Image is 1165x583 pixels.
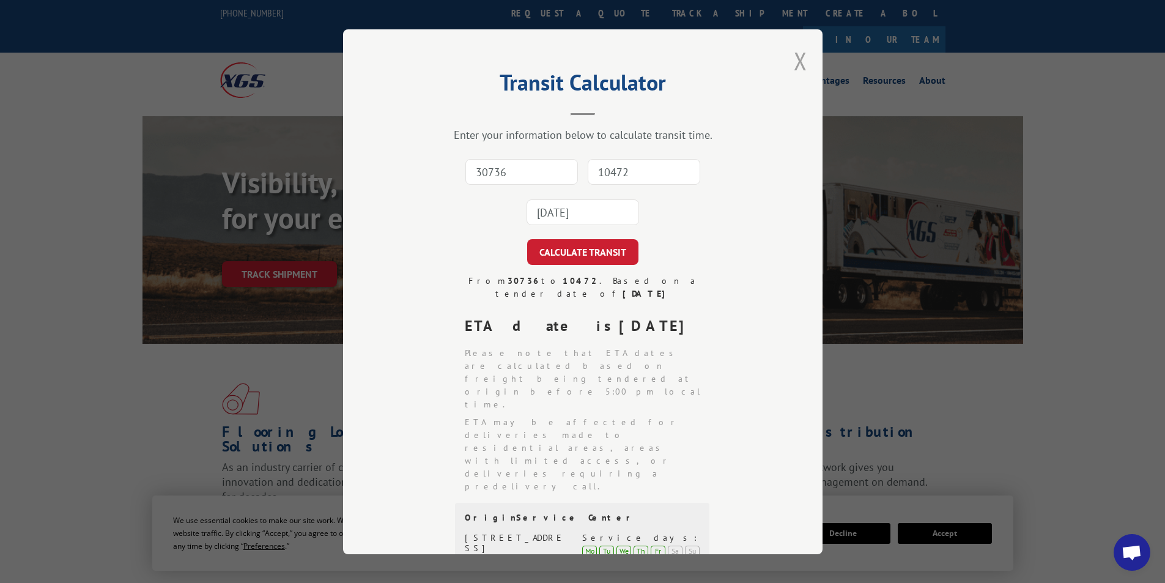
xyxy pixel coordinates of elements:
[404,128,761,142] div: Enter your information below to calculate transit time.
[465,533,568,574] div: [STREET_ADDRESS][DEMOGRAPHIC_DATA]
[465,159,578,185] input: Origin Zip
[1114,534,1150,571] div: Open chat
[685,545,700,556] div: Su
[622,288,670,299] strong: [DATE]
[404,74,761,97] h2: Transit Calculator
[668,545,682,556] div: Sa
[651,545,665,556] div: Fr
[582,533,700,543] div: Service days:
[508,275,541,286] strong: 30736
[794,45,807,77] button: Close modal
[465,315,711,337] div: ETA date is
[465,416,711,493] li: ETA may be affected for deliveries made to residential areas, areas with limited access, or deliv...
[616,545,631,556] div: We
[465,347,711,411] li: Please note that ETA dates are calculated based on freight being tendered at origin before 5:00 p...
[619,316,695,335] strong: [DATE]
[599,545,614,556] div: Tu
[634,545,648,556] div: Th
[582,545,597,556] div: Mo
[455,275,711,300] div: From to . Based on a tender date of
[527,239,638,265] button: CALCULATE TRANSIT
[588,159,700,185] input: Dest. Zip
[527,199,639,225] input: Tender Date
[465,513,700,523] div: Origin Service Center
[563,275,599,286] strong: 10472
